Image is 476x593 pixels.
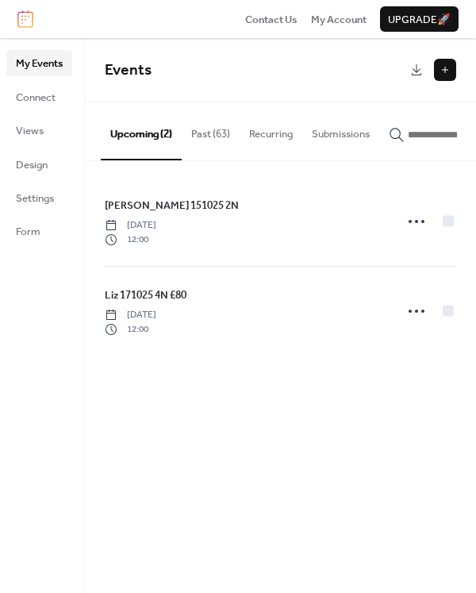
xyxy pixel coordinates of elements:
[105,218,156,233] span: [DATE]
[105,233,156,247] span: 12:00
[101,102,182,160] button: Upcoming (2)
[6,185,72,210] a: Settings
[6,117,72,143] a: Views
[16,56,63,71] span: My Events
[105,198,239,214] span: [PERSON_NAME] 151025 2N
[16,191,54,206] span: Settings
[245,12,297,28] span: Contact Us
[105,56,152,85] span: Events
[16,90,56,106] span: Connect
[6,84,72,110] a: Connect
[182,102,240,158] button: Past (63)
[380,6,459,32] button: Upgrade🚀
[17,10,33,28] img: logo
[6,152,72,177] a: Design
[105,308,156,322] span: [DATE]
[105,197,239,214] a: [PERSON_NAME] 151025 2N
[16,224,40,240] span: Form
[240,102,302,158] button: Recurring
[105,287,186,304] a: Liz 171025 4N £80
[105,322,156,337] span: 12:00
[311,12,367,28] span: My Account
[388,12,451,28] span: Upgrade 🚀
[6,50,72,75] a: My Events
[16,123,44,139] span: Views
[302,102,379,158] button: Submissions
[245,11,297,27] a: Contact Us
[105,287,186,303] span: Liz 171025 4N £80
[311,11,367,27] a: My Account
[16,157,48,173] span: Design
[6,218,72,244] a: Form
